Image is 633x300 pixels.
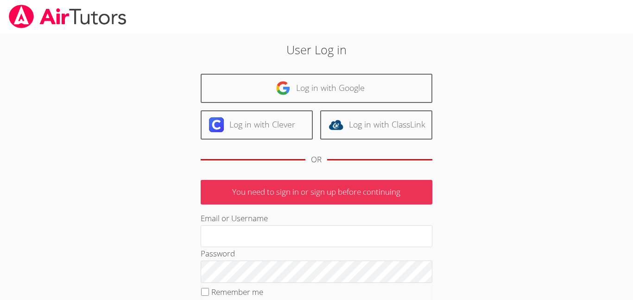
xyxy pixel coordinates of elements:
a: Log in with ClassLink [320,110,432,140]
p: You need to sign in or sign up before continuing [201,180,432,204]
h2: User Log in [146,41,487,58]
img: google-logo-50288ca7cdecda66e5e0955fdab243c47b7ad437acaf1139b6f446037453330a.svg [276,81,291,96]
a: Log in with Google [201,74,432,103]
div: OR [311,153,322,166]
a: Log in with Clever [201,110,313,140]
label: Password [201,248,235,259]
img: clever-logo-6eab21bc6e7a338710f1a6ff85c0baf02591cd810cc4098c63d3a4b26e2feb20.svg [209,117,224,132]
img: classlink-logo-d6bb404cc1216ec64c9a2012d9dc4662098be43eaf13dc465df04b49fa7ab582.svg [329,117,343,132]
img: airtutors_banner-c4298cdbf04f3fff15de1276eac7730deb9818008684d7c2e4769d2f7ddbe033.png [8,5,127,28]
label: Remember me [211,287,263,297]
label: Email or Username [201,213,268,223]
